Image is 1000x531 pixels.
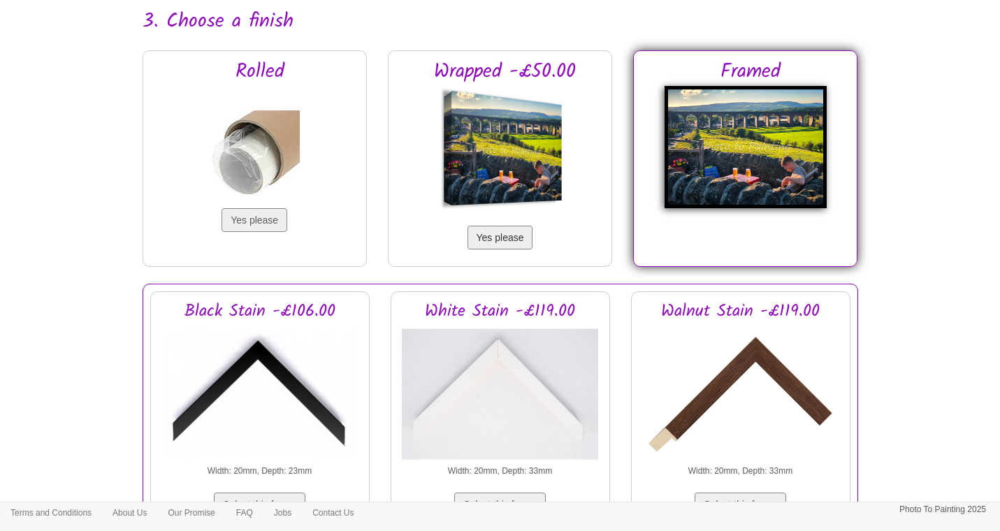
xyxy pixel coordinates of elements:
[639,303,843,321] h3: Walnut Stain -
[665,61,836,83] h2: Framed
[158,464,362,479] p: Width: 20mm, Depth: 23mm
[899,502,986,517] p: Photo To Painting 2025
[665,86,827,208] img: Framed
[454,493,545,516] button: Select this frame
[102,502,157,523] a: About Us
[157,502,225,523] a: Our Promise
[143,11,858,33] h2: 3. Choose a finish
[639,464,843,479] p: Width: 20mm, Depth: 33mm
[642,324,839,464] img: Walnut Stain
[398,464,602,479] p: Width: 20mm, Depth: 33mm
[468,226,533,249] button: Yes please
[209,110,300,201] img: Rolled in a tube
[519,56,576,87] span: £50.00
[398,303,602,321] h3: White Stain -
[302,502,364,523] a: Contact Us
[226,502,263,523] a: FAQ
[695,493,785,516] button: Select this frame
[214,493,305,516] button: Select this frame
[280,298,335,325] span: £106.00
[222,208,287,232] button: Yes please
[158,303,362,321] h3: Black Stain -
[161,324,358,464] img: Black Stain
[175,61,345,83] h2: Rolled
[420,61,590,83] h2: Wrapped -
[402,324,598,464] img: White Stain
[523,298,575,325] span: £119.00
[263,502,302,523] a: Jobs
[768,298,820,325] span: £119.00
